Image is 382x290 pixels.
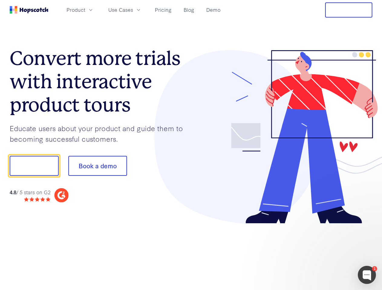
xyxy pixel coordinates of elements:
a: Home [10,6,48,14]
span: Use Cases [108,6,133,14]
button: Free Trial [325,2,372,18]
button: Use Cases [105,5,145,15]
span: Product [67,6,85,14]
a: Pricing [152,5,174,15]
h1: Convert more trials with interactive product tours [10,47,191,116]
a: Blog [181,5,197,15]
button: Show me! [10,156,59,176]
button: Book a demo [68,156,127,176]
strong: 4.8 [10,188,16,195]
div: / 5 stars on G2 [10,188,51,196]
button: Product [63,5,97,15]
div: 1 [372,266,377,271]
a: Demo [204,5,223,15]
p: Educate users about your product and guide them to becoming successful customers. [10,123,191,144]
